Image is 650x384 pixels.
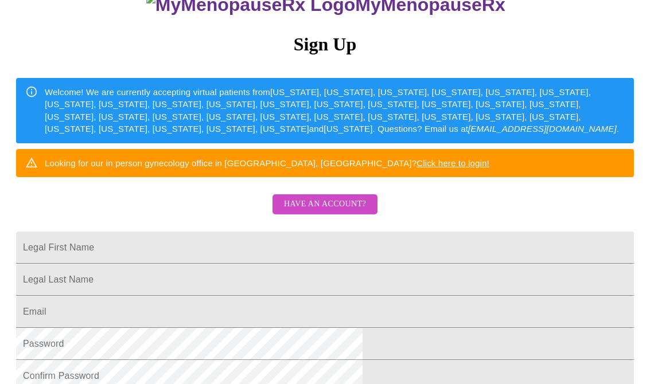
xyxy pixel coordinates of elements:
[45,81,625,140] div: Welcome! We are currently accepting virtual patients from [US_STATE], [US_STATE], [US_STATE], [US...
[284,197,366,211] span: Have an account?
[45,152,489,174] div: Looking for our in person gynecology office in [GEOGRAPHIC_DATA], [GEOGRAPHIC_DATA]?
[417,158,489,168] a: Click here to login!
[273,194,377,214] button: Have an account?
[270,207,380,217] a: Have an account?
[468,124,617,134] em: [EMAIL_ADDRESS][DOMAIN_NAME]
[16,34,634,55] h3: Sign Up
